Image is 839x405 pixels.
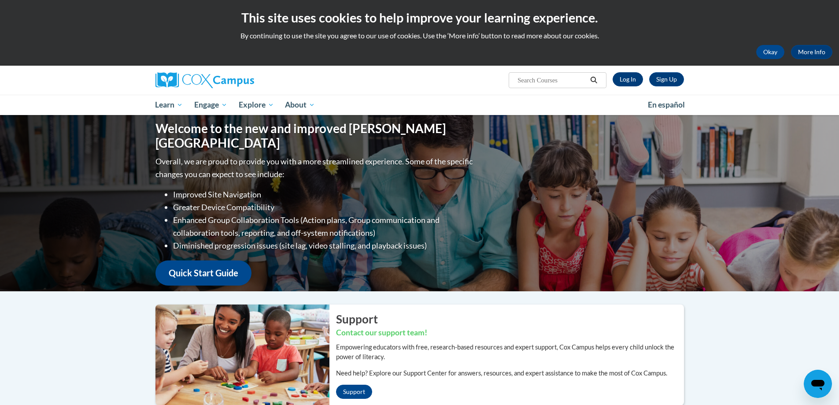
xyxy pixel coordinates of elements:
span: Learn [155,100,183,110]
a: Quick Start Guide [155,260,251,286]
li: Diminished progression issues (site lag, video stalling, and playback issues) [173,239,475,252]
li: Enhanced Group Collaboration Tools (Action plans, Group communication and collaboration tools, re... [173,214,475,239]
h2: Support [336,311,684,327]
p: By continuing to use the site you agree to our use of cookies. Use the ‘More info’ button to read... [7,31,832,41]
li: Greater Device Compatibility [173,201,475,214]
a: Explore [233,95,280,115]
a: Learn [150,95,189,115]
span: Engage [194,100,227,110]
p: Empowering educators with free, research-based resources and expert support, Cox Campus helps eve... [336,342,684,362]
a: Cox Campus [155,72,323,88]
div: Main menu [142,95,697,115]
a: Support [336,385,372,399]
span: En español [648,100,685,109]
h1: Welcome to the new and improved [PERSON_NAME][GEOGRAPHIC_DATA] [155,121,475,151]
a: Log In [613,72,643,86]
button: Okay [756,45,784,59]
button: Search [587,75,600,85]
p: Overall, we are proud to provide you with a more streamlined experience. Some of the specific cha... [155,155,475,181]
span: About [285,100,315,110]
a: More Info [791,45,832,59]
h3: Contact our support team! [336,327,684,338]
img: Cox Campus [155,72,254,88]
span: Explore [239,100,274,110]
h2: This site uses cookies to help improve your learning experience. [7,9,832,26]
p: Need help? Explore our Support Center for answers, resources, and expert assistance to make the m... [336,368,684,378]
a: En español [642,96,691,114]
li: Improved Site Navigation [173,188,475,201]
input: Search Courses [517,75,587,85]
img: ... [149,305,329,405]
a: Register [649,72,684,86]
a: About [279,95,321,115]
iframe: Button to launch messaging window [804,370,832,398]
a: Engage [188,95,233,115]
